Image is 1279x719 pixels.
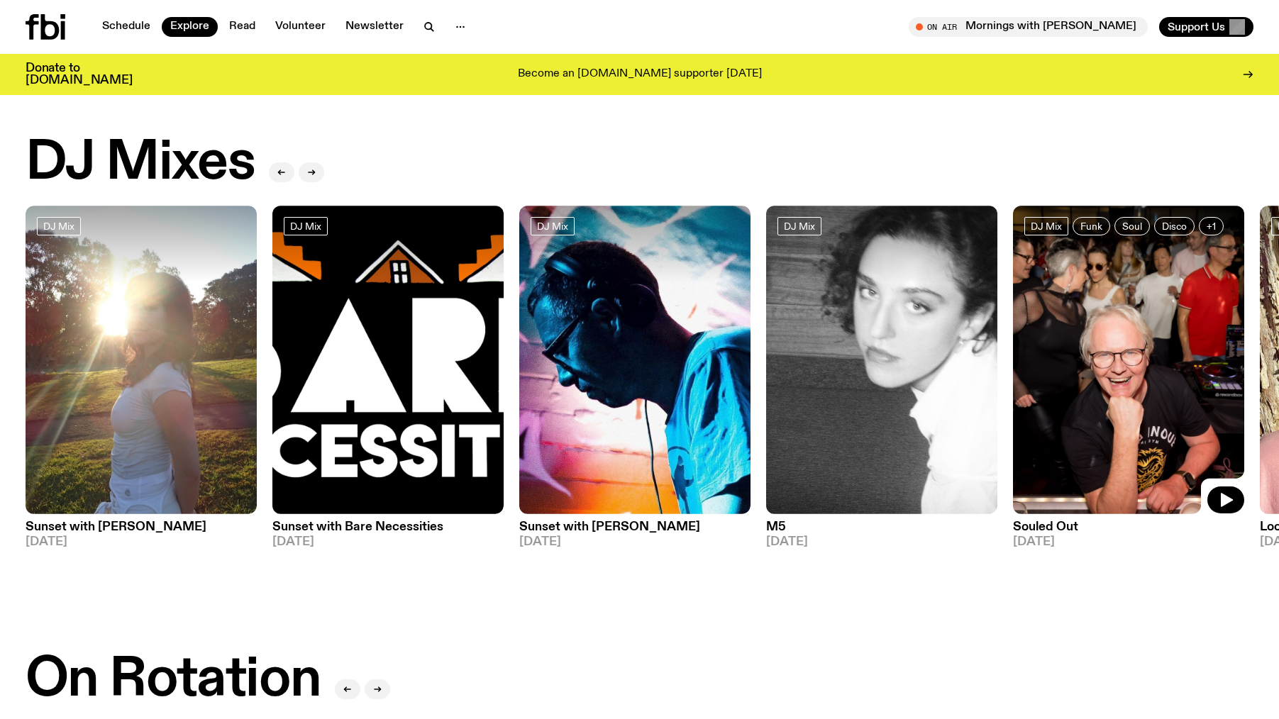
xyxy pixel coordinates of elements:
[43,221,74,231] span: DJ Mix
[284,217,328,235] a: DJ Mix
[909,17,1148,37] button: On AirMornings with [PERSON_NAME]
[1024,217,1068,235] a: DJ Mix
[26,536,257,548] span: [DATE]
[766,206,997,514] img: A black and white photo of Lilly wearing a white blouse and looking up at the camera.
[26,521,257,533] h3: Sunset with [PERSON_NAME]
[531,217,575,235] a: DJ Mix
[272,514,504,548] a: Sunset with Bare Necessities[DATE]
[1199,217,1224,235] button: +1
[290,221,321,231] span: DJ Mix
[94,17,159,37] a: Schedule
[272,206,504,514] img: Bare Necessities
[267,17,334,37] a: Volunteer
[337,17,412,37] a: Newsletter
[1154,217,1195,235] a: Disco
[766,521,997,533] h3: M5
[1031,221,1062,231] span: DJ Mix
[784,221,815,231] span: DJ Mix
[26,62,133,87] h3: Donate to [DOMAIN_NAME]
[1122,221,1142,231] span: Soul
[1114,217,1150,235] a: Soul
[1013,536,1244,548] span: [DATE]
[766,536,997,548] span: [DATE]
[162,17,218,37] a: Explore
[537,221,568,231] span: DJ Mix
[37,217,81,235] a: DJ Mix
[777,217,821,235] a: DJ Mix
[1159,17,1253,37] button: Support Us
[1207,221,1216,231] span: +1
[1013,521,1244,533] h3: Souled Out
[519,536,751,548] span: [DATE]
[519,521,751,533] h3: Sunset with [PERSON_NAME]
[519,514,751,548] a: Sunset with [PERSON_NAME][DATE]
[766,514,997,548] a: M5[DATE]
[26,136,255,190] h2: DJ Mixes
[1168,21,1225,33] span: Support Us
[26,653,321,707] h2: On Rotation
[221,17,264,37] a: Read
[1073,217,1110,235] a: Funk
[519,206,751,514] img: Simon Caldwell stands side on, looking downwards. He has headphones on. Behind him is a brightly ...
[1080,221,1102,231] span: Funk
[272,536,504,548] span: [DATE]
[1162,221,1187,231] span: Disco
[1013,514,1244,548] a: Souled Out[DATE]
[518,68,762,81] p: Become an [DOMAIN_NAME] supporter [DATE]
[26,514,257,548] a: Sunset with [PERSON_NAME][DATE]
[272,521,504,533] h3: Sunset with Bare Necessities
